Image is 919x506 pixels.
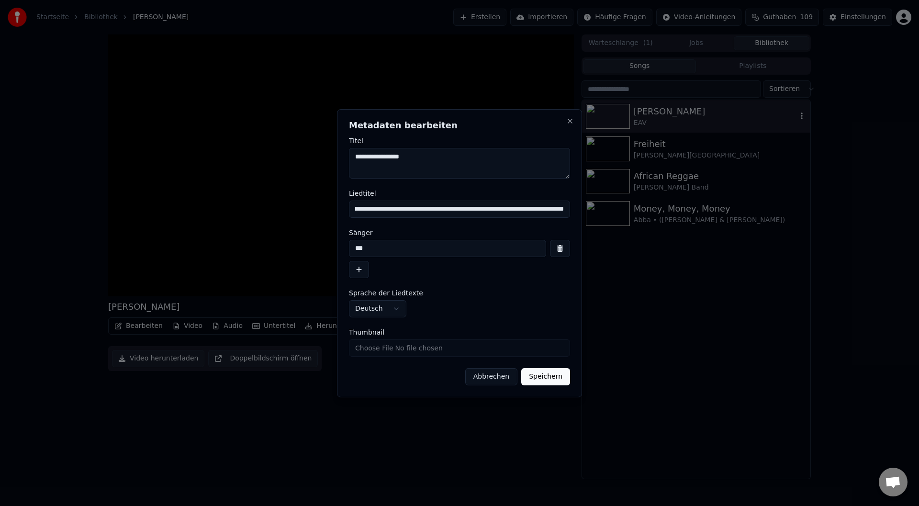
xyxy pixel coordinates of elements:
span: Thumbnail [349,329,384,336]
h2: Metadaten bearbeiten [349,121,570,130]
label: Liedtitel [349,190,570,197]
label: Titel [349,137,570,144]
span: Sprache der Liedtexte [349,290,423,296]
button: Abbrechen [465,368,517,385]
button: Speichern [521,368,570,385]
label: Sänger [349,229,570,236]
